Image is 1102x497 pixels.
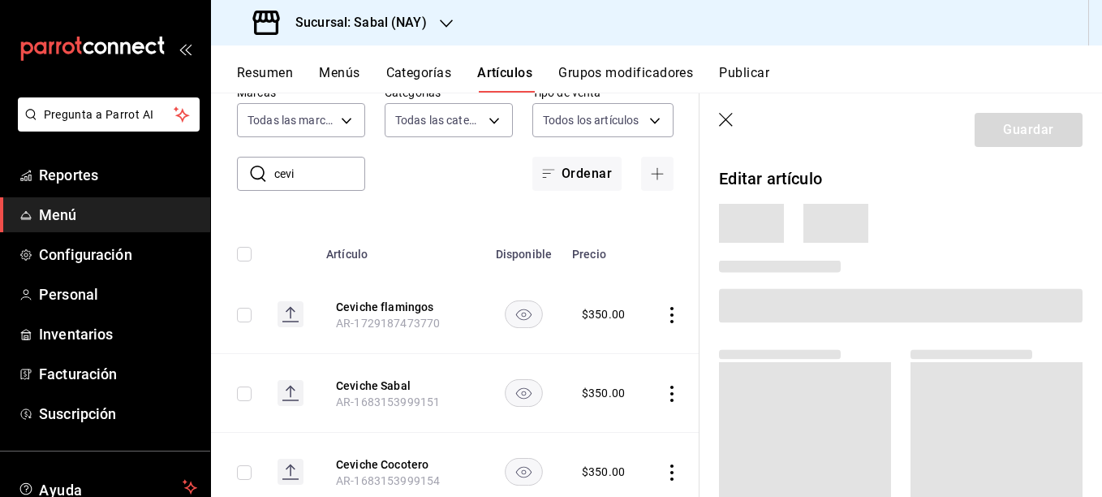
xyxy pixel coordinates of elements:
button: availability-product [505,458,543,486]
span: AR-1729187473770 [336,317,440,330]
button: Ordenar [532,157,622,191]
th: Disponible [485,223,562,275]
div: $ 350.00 [582,306,625,322]
span: Inventarios [39,323,197,345]
h3: Sucursal: Sabal (NAY) [282,13,427,32]
button: edit-product-location [336,299,466,315]
span: AR-1683153999154 [336,474,440,487]
button: Publicar [719,65,769,93]
button: actions [664,386,680,402]
button: availability-product [505,300,543,328]
a: Pregunta a Parrot AI [11,118,200,135]
button: open_drawer_menu [179,42,192,55]
button: Pregunta a Parrot AI [18,97,200,132]
th: Artículo [316,223,485,275]
div: $ 350.00 [582,385,625,401]
span: Todas las marcas, Sin marca [248,112,335,128]
button: availability-product [505,379,543,407]
button: Grupos modificadores [558,65,693,93]
button: actions [664,307,680,323]
span: Todos los artículos [543,112,639,128]
div: $ 350.00 [582,464,625,480]
span: Suscripción [39,403,197,425]
button: actions [664,465,680,481]
span: Ayuda [39,478,176,497]
span: Reportes [39,164,197,186]
button: Menús [319,65,359,93]
span: Menú [39,204,197,226]
div: navigation tabs [237,65,1102,93]
button: edit-product-location [336,456,466,473]
span: Facturación [39,363,197,385]
p: Editar artículo [719,166,1083,191]
th: Precio [562,223,644,275]
button: Artículos [477,65,532,93]
span: Todas las categorías, Sin categoría [395,112,483,128]
span: AR-1683153999151 [336,395,440,408]
span: Pregunta a Parrot AI [44,106,174,123]
button: edit-product-location [336,378,466,394]
input: Buscar artículo [274,158,365,190]
button: Resumen [237,65,293,93]
span: Configuración [39,244,197,266]
button: Categorías [386,65,452,93]
span: Personal [39,283,197,305]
